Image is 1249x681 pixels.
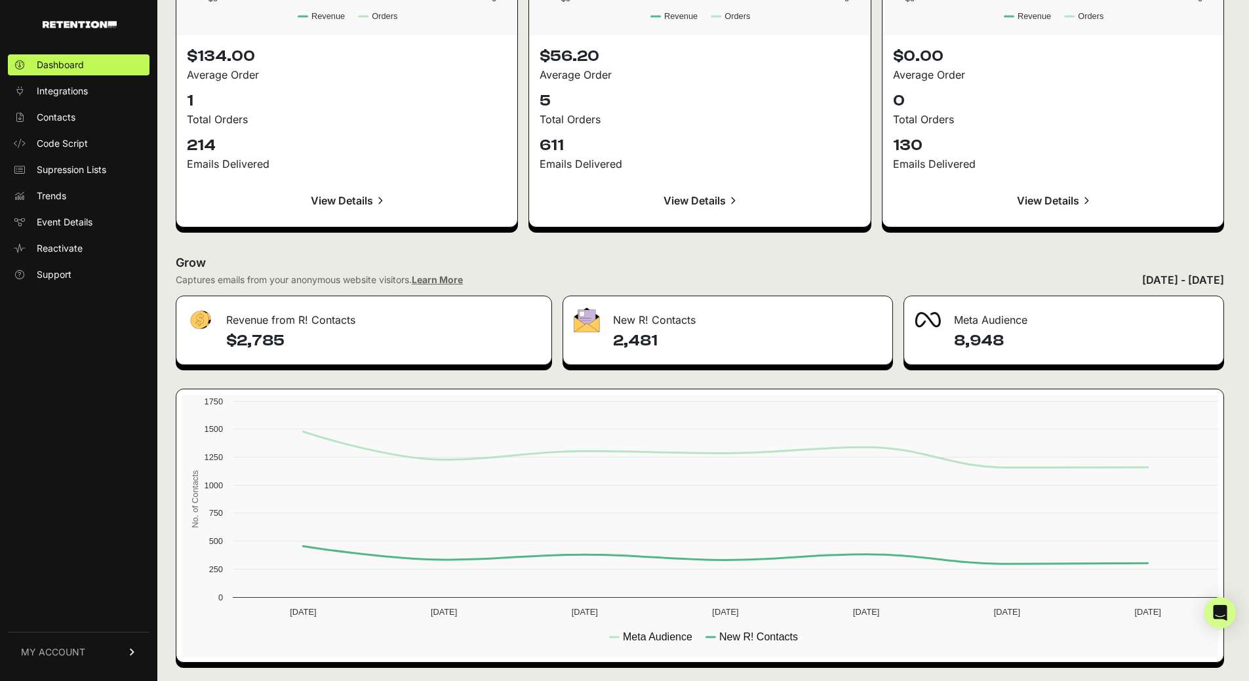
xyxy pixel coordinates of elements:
[8,238,149,259] a: Reactivate
[176,254,1224,272] h2: Grow
[904,296,1223,336] div: Meta Audience
[540,90,860,111] p: 5
[21,646,85,659] span: MY ACCOUNT
[893,111,1213,127] div: Total Orders
[893,67,1213,83] div: Average Order
[37,268,71,281] span: Support
[1078,11,1103,21] text: Orders
[893,156,1213,172] div: Emails Delivered
[187,135,507,156] p: 214
[218,593,223,602] text: 0
[187,90,507,111] p: 1
[853,607,879,617] text: [DATE]
[37,216,92,229] span: Event Details
[8,107,149,128] a: Contacts
[540,46,860,67] p: $56.20
[540,135,860,156] p: 611
[540,185,860,216] a: View Details
[190,470,200,528] text: No. of Contacts
[37,242,83,255] span: Reactivate
[613,330,881,351] h4: 2,481
[1204,597,1236,629] div: Open Intercom Messenger
[311,11,345,21] text: Revenue
[187,46,507,67] p: $134.00
[563,296,892,336] div: New R! Contacts
[893,90,1213,111] p: 0
[712,607,738,617] text: [DATE]
[176,273,463,286] div: Captures emails from your anonymous website visitors.
[37,85,88,98] span: Integrations
[8,212,149,233] a: Event Details
[725,11,751,21] text: Orders
[893,46,1213,67] p: $0.00
[187,185,507,216] a: View Details
[176,296,551,336] div: Revenue from R! Contacts
[37,58,84,71] span: Dashboard
[187,111,507,127] div: Total Orders
[187,307,213,333] img: fa-dollar-13500eef13a19c4ab2b9ed9ad552e47b0d9fc28b02b83b90ba0e00f96d6372e9.png
[290,607,316,617] text: [DATE]
[209,536,223,546] text: 500
[412,274,463,285] a: Learn More
[43,21,117,28] img: Retention.com
[37,189,66,203] span: Trends
[540,67,860,83] div: Average Order
[431,607,457,617] text: [DATE]
[540,111,860,127] div: Total Orders
[37,111,75,124] span: Contacts
[187,156,507,172] div: Emails Delivered
[540,156,860,172] div: Emails Delivered
[8,159,149,180] a: Supression Lists
[719,631,798,642] text: New R! Contacts
[226,330,541,351] h4: $2,785
[205,452,223,462] text: 1250
[209,508,223,518] text: 750
[8,185,149,206] a: Trends
[664,11,698,21] text: Revenue
[372,11,397,21] text: Orders
[893,135,1213,156] p: 130
[187,67,507,83] div: Average Order
[205,397,223,406] text: 1750
[1134,607,1160,617] text: [DATE]
[8,54,149,75] a: Dashboard
[572,607,598,617] text: [DATE]
[37,137,88,150] span: Code Script
[623,631,692,642] text: Meta Audience
[574,307,600,332] img: fa-envelope-19ae18322b30453b285274b1b8af3d052b27d846a4fbe8435d1a52b978f639a2.png
[205,424,223,434] text: 1500
[205,480,223,490] text: 1000
[8,632,149,672] a: MY ACCOUNT
[8,264,149,285] a: Support
[1018,11,1051,21] text: Revenue
[1142,272,1224,288] div: [DATE] - [DATE]
[8,81,149,102] a: Integrations
[209,564,223,574] text: 250
[37,163,106,176] span: Supression Lists
[954,330,1213,351] h4: 8,948
[994,607,1020,617] text: [DATE]
[8,133,149,154] a: Code Script
[893,185,1213,216] a: View Details
[915,312,941,328] img: fa-meta-2f981b61bb99beabf952f7030308934f19ce035c18b003e963880cc3fabeebb7.png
